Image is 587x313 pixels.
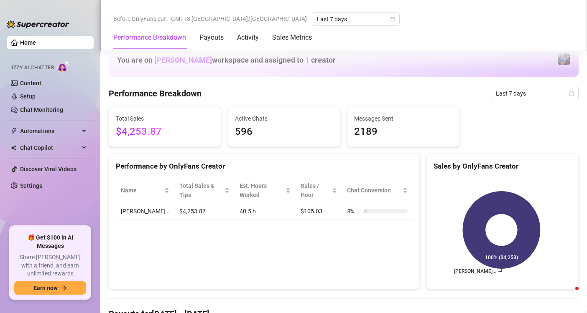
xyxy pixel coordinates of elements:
iframe: Intercom live chat [559,285,579,305]
a: Discover Viral Videos [20,166,77,172]
div: Est. Hours Worked [240,181,283,199]
span: Messages Sent [354,114,452,123]
span: Automations [20,124,79,138]
span: thunderbolt [11,128,18,134]
th: Name [116,178,174,203]
span: Sales / Hour [301,181,330,199]
span: 1 [305,56,309,64]
span: Active Chats [235,114,333,123]
div: Activity [237,33,259,43]
span: Earn now [33,285,58,291]
div: Sales Metrics [272,33,312,43]
h1: You are on workspace and assigned to creator [117,56,336,65]
span: $4,253.87 [116,124,214,140]
div: Sales by OnlyFans Creator [434,161,572,172]
span: [PERSON_NAME] [154,56,212,64]
span: Share [PERSON_NAME] with a friend, and earn unlimited rewards [14,253,86,278]
td: [PERSON_NAME]… [116,203,174,220]
text: [PERSON_NAME]… [454,269,496,275]
a: Content [20,80,41,86]
div: Performance Breakdown [113,33,186,43]
span: 596 [235,124,333,140]
img: Jaylie [558,53,570,65]
a: Setup [20,93,36,100]
td: $4,253.87 [174,203,235,220]
span: Chat Conversion [347,186,401,195]
td: 40.5 h [235,203,295,220]
span: Before OnlyFans cut [113,13,166,25]
span: calendar [569,91,574,96]
a: Settings [20,182,42,189]
td: $105.03 [296,203,342,220]
span: Total Sales [116,114,214,123]
span: 8 % [347,207,360,216]
h4: Performance Breakdown [109,88,202,99]
span: 2189 [354,124,452,140]
span: Name [121,186,163,195]
span: calendar [390,17,395,22]
img: Chat Copilot [11,145,16,151]
span: Izzy AI Chatter [12,64,54,72]
th: Chat Conversion [342,178,413,203]
span: arrow-right [61,285,67,291]
th: Sales / Hour [296,178,342,203]
span: Total Sales & Tips [179,181,223,199]
a: Chat Monitoring [20,106,63,113]
span: Last 7 days [496,87,574,100]
button: Earn nowarrow-right [14,281,86,295]
span: GMT+8 [GEOGRAPHIC_DATA]/[GEOGRAPHIC_DATA] [171,13,307,25]
span: Chat Copilot [20,141,79,154]
img: logo-BBDzfeDw.svg [7,20,69,28]
img: AI Chatter [57,61,70,73]
span: Last 7 days [317,13,395,25]
a: Home [20,39,36,46]
div: Payouts [199,33,224,43]
th: Total Sales & Tips [174,178,235,203]
span: 🎁 Get $100 in AI Messages [14,234,86,250]
div: Performance by OnlyFans Creator [116,161,413,172]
